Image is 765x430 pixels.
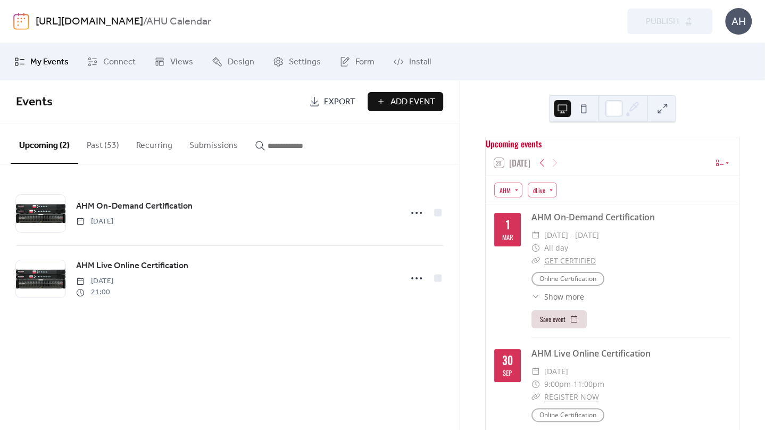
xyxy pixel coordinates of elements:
[573,378,604,391] span: 11:00pm
[531,310,587,328] button: Save event
[531,254,540,267] div: ​
[76,216,113,227] span: [DATE]
[146,12,211,32] b: AHU Calendar
[531,211,655,223] a: AHM On-Demand Certification
[103,56,136,69] span: Connect
[128,123,181,163] button: Recurring
[11,123,78,164] button: Upcoming (2)
[76,260,188,272] span: AHM Live Online Certification
[531,391,540,403] div: ​
[531,348,651,359] a: AHM Live Online Certification
[544,365,568,378] span: [DATE]
[385,47,439,76] a: Install
[76,276,113,287] span: [DATE]
[36,12,143,32] a: [URL][DOMAIN_NAME]
[324,96,355,109] span: Export
[725,8,752,35] div: AH
[78,123,128,163] button: Past (53)
[76,200,193,213] a: AHM On-Demand Certification
[502,234,513,241] div: Mar
[531,365,540,378] div: ​
[531,242,540,254] div: ​
[13,13,29,30] img: logo
[6,47,77,76] a: My Events
[544,378,571,391] span: 9:00pm
[531,378,540,391] div: ​
[16,90,53,114] span: Events
[143,12,146,32] b: /
[265,47,329,76] a: Settings
[170,56,193,69] span: Views
[544,229,599,242] span: [DATE] - [DATE]
[544,242,568,254] span: All day
[531,291,584,302] button: ​Show more
[544,392,599,402] a: REGISTER NOW
[181,123,246,163] button: Submissions
[531,291,540,302] div: ​
[30,56,69,69] span: My Events
[503,370,512,377] div: Sep
[390,96,435,109] span: Add Event
[289,56,321,69] span: Settings
[368,92,443,111] button: Add Event
[486,137,739,150] div: Upcoming events
[331,47,382,76] a: Form
[505,219,510,232] div: 1
[571,378,573,391] span: -
[79,47,144,76] a: Connect
[76,259,188,273] a: AHM Live Online Certification
[544,255,596,266] a: GET CERTIFIED
[228,56,254,69] span: Design
[204,47,262,76] a: Design
[146,47,201,76] a: Views
[355,56,375,69] span: Form
[409,56,431,69] span: Install
[531,229,540,242] div: ​
[502,354,513,368] div: 30
[301,92,363,111] a: Export
[544,291,584,302] span: Show more
[76,287,113,298] span: 21:00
